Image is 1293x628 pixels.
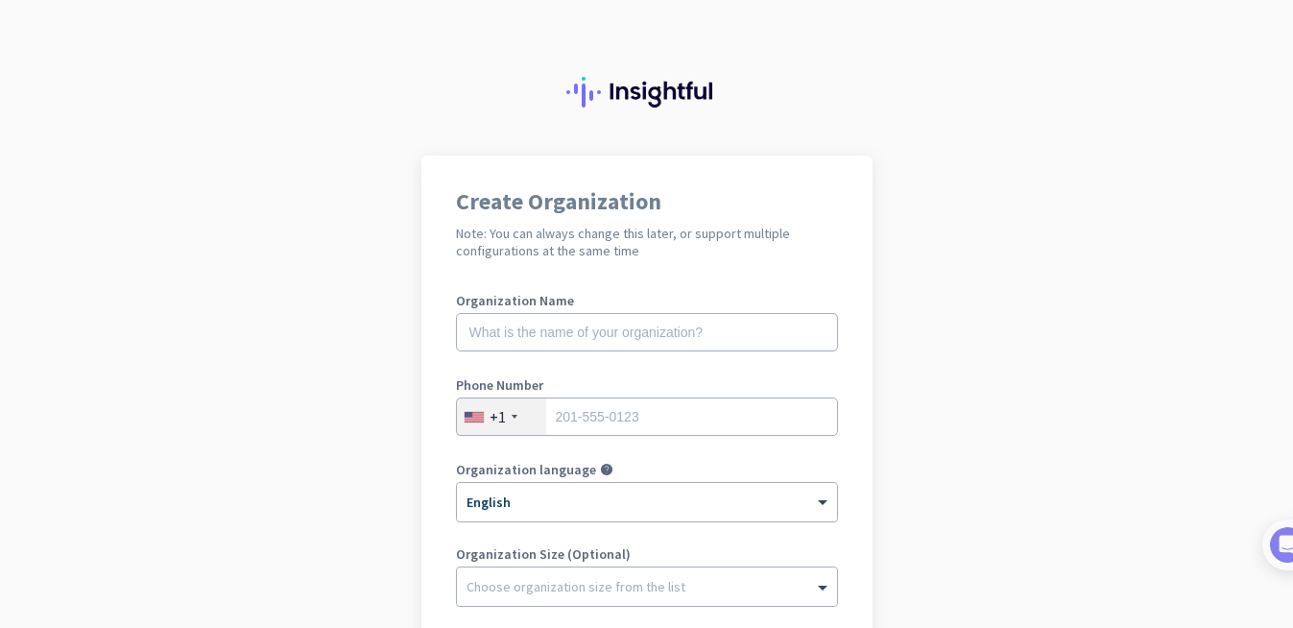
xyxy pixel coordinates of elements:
[456,190,838,213] h1: Create Organization
[456,398,838,436] input: 201-555-0123
[456,225,838,259] h2: Note: You can always change this later, or support multiple configurations at the same time
[490,407,506,426] div: +1
[456,313,838,351] input: What is the name of your organization?
[566,77,728,108] img: Insightful
[600,463,613,476] i: help
[456,294,838,307] label: Organization Name
[456,378,838,392] label: Phone Number
[456,463,596,476] label: Organization language
[456,547,838,561] label: Organization Size (Optional)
